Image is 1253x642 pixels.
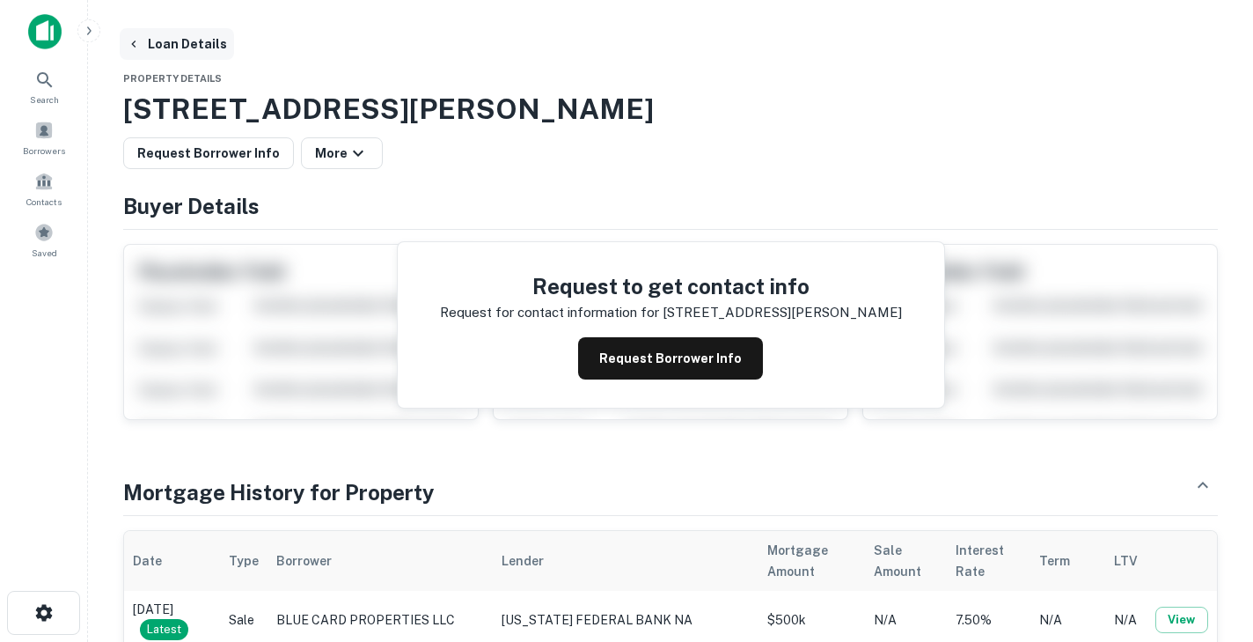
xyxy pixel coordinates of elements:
[663,302,902,323] p: [STREET_ADDRESS][PERSON_NAME]
[32,246,57,260] span: Saved
[758,531,865,591] th: Mortgage Amount
[440,302,659,323] p: Request for contact information for
[123,137,294,169] button: Request Borrower Info
[26,195,62,209] span: Contacts
[1105,531,1147,591] th: LTV
[30,92,59,107] span: Search
[440,270,902,302] h4: Request to get contact info
[123,88,1218,130] h3: [STREET_ADDRESS][PERSON_NAME]
[5,114,83,161] a: Borrowers
[140,621,188,638] span: Latest
[120,28,234,60] button: Loan Details
[267,531,494,591] th: Borrower
[123,476,435,508] h4: Mortgage History for Property
[1030,531,1105,591] th: Term
[123,190,1218,222] h4: Buyer Details
[28,14,62,49] img: capitalize-icon.png
[5,216,83,263] a: Saved
[1165,501,1253,586] iframe: Chat Widget
[123,73,222,84] span: Property Details
[947,531,1030,591] th: Interest Rate
[301,137,383,169] button: More
[5,165,83,212] a: Contacts
[865,531,947,591] th: Sale Amount
[220,531,267,591] th: Type
[124,531,220,591] th: Date
[5,63,83,110] a: Search
[578,337,763,380] button: Request Borrower Info
[493,531,758,591] th: Lender
[23,144,65,158] span: Borrowers
[1155,607,1208,633] button: View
